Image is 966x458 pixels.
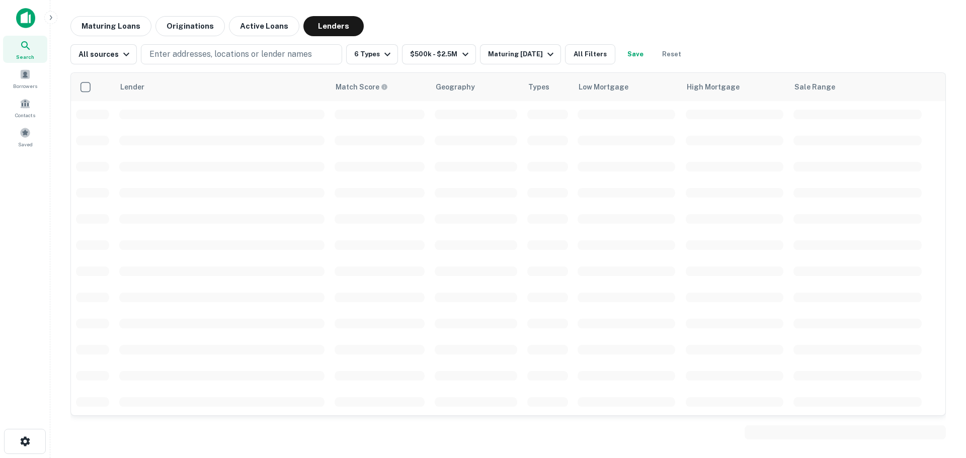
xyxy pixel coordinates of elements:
[430,73,522,101] th: Geography
[528,81,549,93] div: Types
[3,65,47,92] a: Borrowers
[480,44,561,64] button: Maturing [DATE]
[155,16,225,36] button: Originations
[681,73,788,101] th: High Mortgage
[70,16,151,36] button: Maturing Loans
[916,378,966,426] iframe: Chat Widget
[16,8,35,28] img: capitalize-icon.png
[3,94,47,121] a: Contacts
[336,81,386,93] h6: Match Score
[619,44,652,64] button: Save your search to get updates of matches that match your search criteria.
[149,48,312,60] p: Enter addresses, locations or lender names
[3,36,47,63] a: Search
[114,73,330,101] th: Lender
[579,81,628,93] div: Low Mortgage
[15,111,35,119] span: Contacts
[330,73,430,101] th: Capitalize uses an advanced AI algorithm to match your search with the best lender. The match sco...
[336,81,388,93] div: Capitalize uses an advanced AI algorithm to match your search with the best lender. The match sco...
[522,73,573,101] th: Types
[488,48,556,60] div: Maturing [DATE]
[16,53,34,61] span: Search
[141,44,342,64] button: Enter addresses, locations or lender names
[788,73,927,101] th: Sale Range
[18,140,33,148] span: Saved
[346,44,398,64] button: 6 Types
[573,73,680,101] th: Low Mortgage
[402,44,475,64] button: $500k - $2.5M
[794,81,835,93] div: Sale Range
[70,44,137,64] button: All sources
[78,48,132,60] div: All sources
[565,44,615,64] button: All Filters
[13,82,37,90] span: Borrowers
[120,81,144,93] div: Lender
[656,44,688,64] button: Reset
[687,81,740,93] div: High Mortgage
[436,81,475,93] div: Geography
[3,123,47,150] a: Saved
[303,16,364,36] button: Lenders
[229,16,299,36] button: Active Loans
